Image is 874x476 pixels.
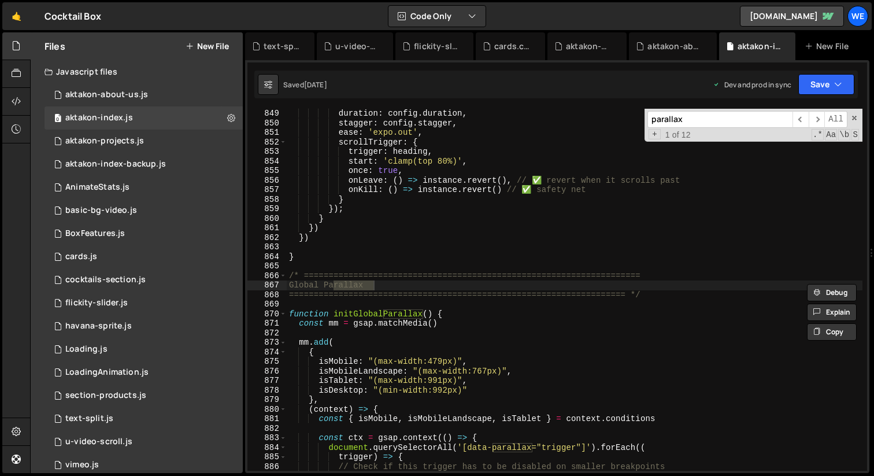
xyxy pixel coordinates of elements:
[247,128,287,138] div: 851
[247,204,287,214] div: 859
[2,2,31,30] a: 🤙
[65,159,166,169] div: aktakon-index-backup.js
[45,106,243,130] div: 12094/43364.js
[247,119,287,128] div: 850
[45,430,243,453] div: 12094/41429.js
[45,291,243,315] div: 12094/35474.js
[247,300,287,309] div: 869
[45,9,101,23] div: Cocktail Box
[247,319,287,329] div: 871
[851,129,859,141] span: Search In Selection
[45,315,243,338] div: 12094/36679.js
[838,129,850,141] span: Whole Word Search
[247,138,287,147] div: 852
[247,414,287,424] div: 881
[798,74,854,95] button: Save
[740,6,844,27] a: [DOMAIN_NAME]
[45,130,243,153] div: 12094/44389.js
[825,129,837,141] span: CaseSensitive Search
[247,424,287,434] div: 882
[647,111,792,128] input: Search for
[824,111,847,128] span: Alt-Enter
[247,157,287,167] div: 854
[54,115,61,124] span: 0
[807,323,857,341] button: Copy
[65,252,97,262] div: cards.js
[247,214,287,224] div: 860
[247,348,287,357] div: 874
[805,40,853,52] div: New File
[45,384,243,407] div: 12094/36059.js
[45,407,243,430] div: 12094/41439.js
[247,166,287,176] div: 855
[809,111,825,128] span: ​
[738,40,782,52] div: aktakon-index.js
[186,42,229,51] button: New File
[247,252,287,262] div: 864
[65,113,133,123] div: aktakon-index.js
[247,233,287,243] div: 862
[247,223,287,233] div: 861
[65,275,146,285] div: cocktails-section.js
[45,361,243,384] div: 12094/30492.js
[847,6,868,27] a: We
[247,242,287,252] div: 863
[65,228,125,239] div: BoxFeatures.js
[65,205,137,216] div: basic-bg-video.js
[247,185,287,195] div: 857
[247,109,287,119] div: 849
[247,357,287,367] div: 875
[45,338,243,361] div: 12094/34884.js
[247,147,287,157] div: 853
[247,376,287,386] div: 877
[65,90,148,100] div: aktakon-about-us.js
[65,437,132,447] div: u-video-scroll.js
[566,40,613,52] div: aktakon-main.css
[247,433,287,443] div: 883
[65,390,146,401] div: section-products.js
[414,40,460,52] div: flickity-slider.css
[45,222,243,245] div: 12094/30497.js
[264,40,301,52] div: text-split.js
[247,309,287,319] div: 870
[247,405,287,415] div: 880
[65,344,108,355] div: Loading.js
[247,452,287,462] div: 885
[45,245,243,268] div: 12094/34793.js
[283,80,327,90] div: Saved
[45,153,243,176] div: 12094/44174.js
[45,40,65,53] h2: Files
[45,268,243,291] div: 12094/36060.js
[247,281,287,290] div: 867
[65,298,128,308] div: flickity-slider.js
[247,290,287,300] div: 868
[65,367,149,378] div: LoadingAnimation.js
[247,271,287,281] div: 866
[65,414,113,424] div: text-split.js
[812,129,824,141] span: RegExp Search
[649,129,661,140] span: Toggle Replace mode
[647,40,702,52] div: aktakon-about-us.js
[304,80,327,90] div: [DATE]
[45,176,243,199] div: 12094/30498.js
[661,130,695,140] span: 1 of 12
[31,60,243,83] div: Javascript files
[247,386,287,396] div: 878
[45,83,243,106] div: 12094/44521.js
[494,40,531,52] div: cards.css
[335,40,379,52] div: u-video-scroll.js
[247,443,287,453] div: 884
[713,80,791,90] div: Dev and prod in sync
[247,329,287,338] div: 872
[247,261,287,271] div: 865
[807,284,857,301] button: Debug
[65,460,99,470] div: vimeo.js
[247,395,287,405] div: 879
[247,195,287,205] div: 858
[247,462,287,472] div: 886
[388,6,486,27] button: Code Only
[65,182,129,193] div: AnimateStats.js
[792,111,809,128] span: ​
[247,338,287,348] div: 873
